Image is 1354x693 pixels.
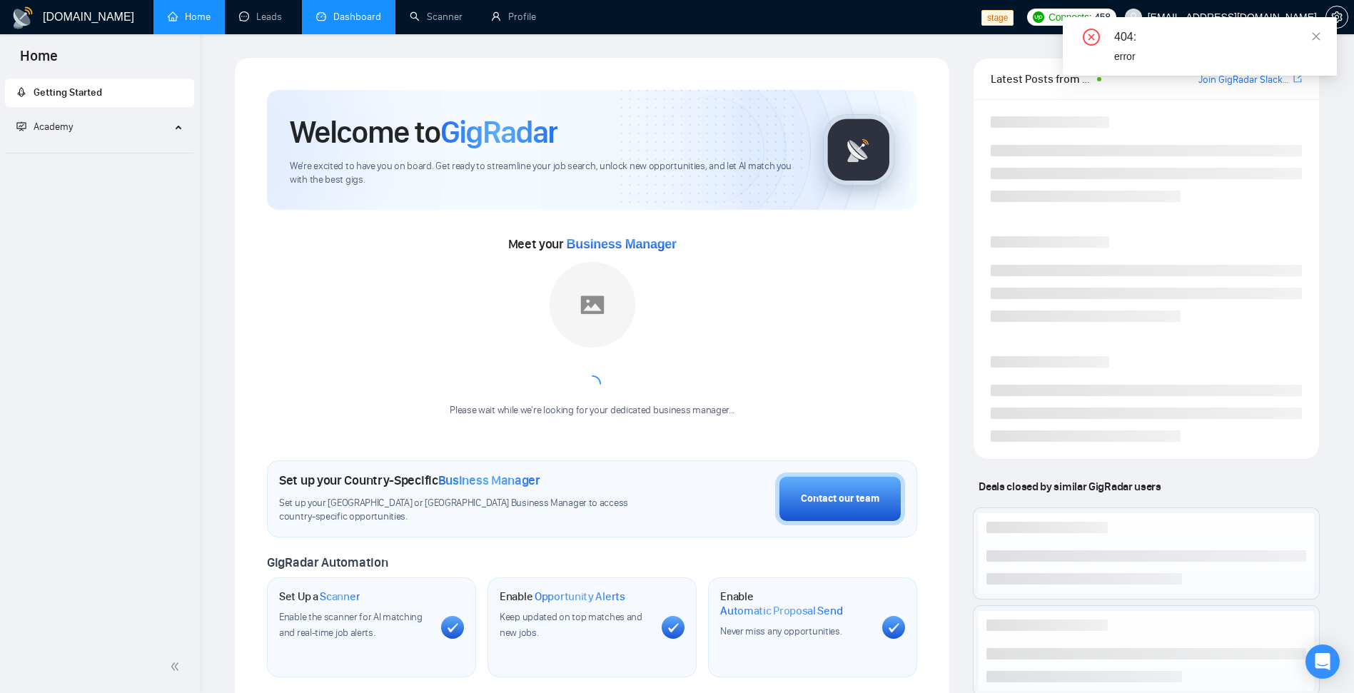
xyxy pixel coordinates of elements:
h1: Set Up a [279,590,360,604]
span: Latest Posts from the GigRadar Community [991,70,1092,88]
img: logo [11,6,34,29]
div: Contact our team [801,491,879,507]
span: Deals closed by similar GigRadar users [973,474,1166,499]
span: Getting Started [34,86,102,98]
li: Academy Homepage [5,147,194,156]
li: Getting Started [5,79,194,107]
span: Set up your [GEOGRAPHIC_DATA] or [GEOGRAPHIC_DATA] Business Manager to access country-specific op... [279,497,655,524]
img: upwork-logo.png [1033,11,1044,23]
span: Scanner [320,590,360,604]
span: stage [981,10,1014,26]
img: gigradar-logo.png [823,114,894,186]
span: Keep updated on top matches and new jobs. [500,611,642,639]
span: We're excited to have you on board. Get ready to streamline your job search, unlock new opportuni... [290,160,800,187]
span: Never miss any opportunities. [720,625,842,637]
span: Opportunity Alerts [535,590,625,604]
span: setting [1326,11,1348,23]
h1: Enable [500,590,625,604]
span: GigRadar Automation [267,555,388,570]
span: close [1311,31,1321,41]
span: Academy [34,121,73,133]
button: setting [1325,6,1348,29]
a: searchScanner [410,11,463,23]
span: Enable the scanner for AI matching and real-time job alerts. [279,611,423,639]
a: userProfile [491,11,536,23]
span: Business Manager [567,237,677,251]
h1: Welcome to [290,113,557,151]
a: setting [1325,11,1348,23]
span: close-circle [1083,29,1100,46]
span: loading [584,375,601,393]
span: fund-projection-screen [16,121,26,131]
span: Meet your [508,236,677,252]
div: 404: [1114,29,1320,46]
span: double-left [170,659,184,674]
a: messageLeads [239,11,288,23]
span: Business Manager [438,472,540,488]
span: Connects: [1049,9,1091,25]
h1: Enable [720,590,871,617]
span: Home [9,46,69,76]
span: rocket [16,87,26,97]
button: Contact our team [775,472,905,525]
span: Academy [16,121,73,133]
span: 458 [1094,9,1110,25]
span: user [1128,12,1138,22]
div: Please wait while we're looking for your dedicated business manager... [441,404,743,418]
h1: Set up your Country-Specific [279,472,540,488]
img: placeholder.png [550,262,635,348]
a: dashboardDashboard [316,11,381,23]
span: GigRadar [440,113,557,151]
a: homeHome [168,11,211,23]
div: Open Intercom Messenger [1305,644,1340,679]
span: Automatic Proposal Send [720,604,842,618]
div: error [1114,49,1320,64]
